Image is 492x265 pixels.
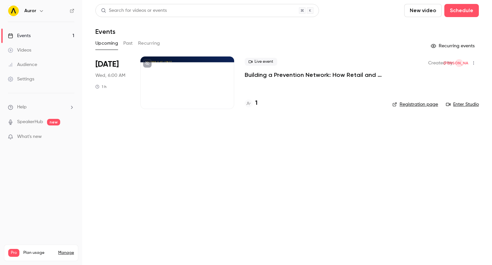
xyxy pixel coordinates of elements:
div: Events [8,33,31,39]
a: SpeakerHub [17,119,43,125]
a: Registration page [392,101,438,108]
span: Help [17,104,27,111]
span: new [47,119,60,125]
span: Created by [428,59,453,67]
a: Enter Studio [446,101,479,108]
h6: Auror [24,8,36,14]
span: Pro [8,249,19,257]
button: Recurring [138,38,160,49]
li: help-dropdown-opener [8,104,74,111]
a: Building a Prevention Network: How Retail and Law Enforcement Are Partnering to Stop Crime [245,71,382,79]
span: What's new [17,133,42,140]
button: Recurring events [428,41,479,51]
img: Auror [8,6,19,16]
span: [PERSON_NAME] [444,59,475,67]
div: Videos [8,47,31,54]
h4: 1 [255,99,258,108]
div: Settings [8,76,34,82]
span: Wed, 6:00 AM [95,72,125,79]
a: Manage [58,250,74,255]
div: Search for videos or events [101,7,167,14]
span: [DATE] [95,59,119,70]
span: Jamie Orsbourn [455,59,463,67]
button: New video [404,4,442,17]
div: Oct 21 Tue, 1:00 PM (America/New York) [95,56,130,109]
button: Upcoming [95,38,118,49]
button: Past [123,38,133,49]
span: Plan usage [23,250,54,255]
a: 1 [245,99,258,108]
h1: Events [95,28,115,35]
div: 1 h [95,84,107,89]
iframe: Noticeable Trigger [66,134,74,140]
span: Live event [245,58,277,66]
button: Schedule [444,4,479,17]
div: Audience [8,61,37,68]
